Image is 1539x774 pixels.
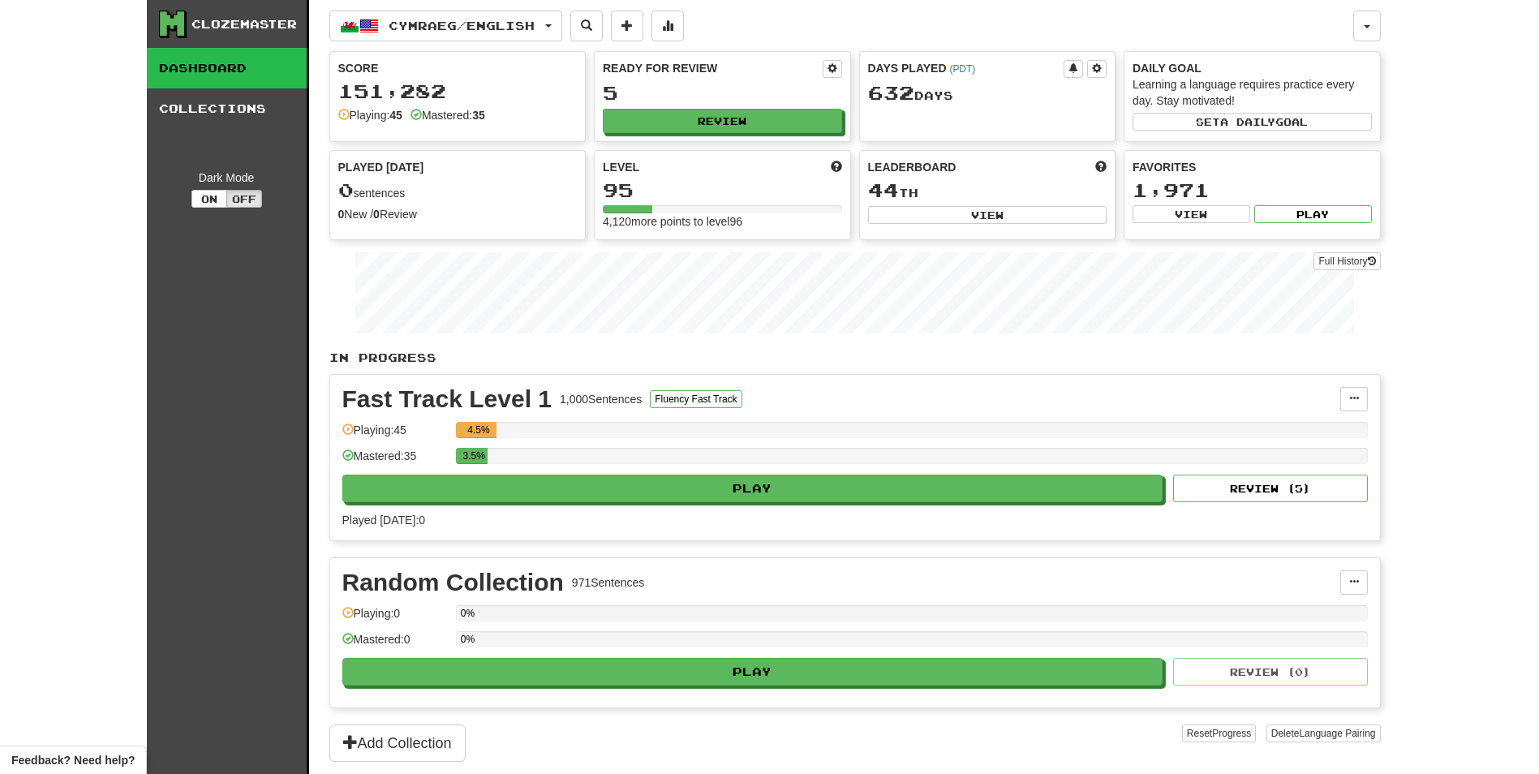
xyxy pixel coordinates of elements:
[342,475,1163,502] button: Play
[329,725,466,762] button: Add Collection
[338,206,578,222] div: New / Review
[1313,252,1380,270] a: Full History
[191,16,297,32] div: Clozemaster
[342,514,425,527] span: Played [DATE]: 0
[461,448,488,464] div: 3.5%
[1133,205,1250,223] button: View
[560,391,642,407] div: 1,000 Sentences
[329,350,1381,366] p: In Progress
[1173,658,1368,686] button: Review (0)
[338,208,345,221] strong: 0
[868,206,1107,224] button: View
[603,159,639,175] span: Level
[651,11,684,41] button: More stats
[603,83,842,103] div: 5
[1182,725,1256,742] button: ResetProgress
[147,88,307,129] a: Collections
[1133,113,1372,131] button: Seta dailygoal
[338,178,354,201] span: 0
[1173,475,1368,502] button: Review (5)
[342,387,552,411] div: Fast Track Level 1
[868,60,1064,76] div: Days Played
[868,83,1107,104] div: Day s
[1266,725,1381,742] button: DeleteLanguage Pairing
[338,107,402,123] div: Playing:
[472,109,485,122] strong: 35
[338,159,424,175] span: Played [DATE]
[226,190,262,208] button: Off
[342,605,448,632] div: Playing: 0
[342,631,448,658] div: Mastered: 0
[949,63,975,75] a: (PDT)
[570,11,603,41] button: Search sentences
[342,658,1163,686] button: Play
[342,448,448,475] div: Mastered: 35
[603,60,823,76] div: Ready for Review
[411,107,485,123] div: Mastered:
[1220,116,1275,127] span: a daily
[1299,728,1375,739] span: Language Pairing
[338,81,578,101] div: 151,282
[572,574,645,591] div: 971 Sentences
[603,109,842,133] button: Review
[389,19,535,32] span: Cymraeg / English
[11,752,135,768] span: Open feedback widget
[1212,728,1251,739] span: Progress
[147,48,307,88] a: Dashboard
[868,178,899,201] span: 44
[159,170,294,186] div: Dark Mode
[650,390,742,408] button: Fluency Fast Track
[603,180,842,200] div: 95
[1095,159,1107,175] span: This week in points, UTC
[603,213,842,230] div: 4,120 more points to level 96
[191,190,227,208] button: On
[611,11,643,41] button: Add sentence to collection
[342,422,448,449] div: Playing: 45
[868,159,957,175] span: Leaderboard
[329,11,562,41] button: Cymraeg/English
[373,208,380,221] strong: 0
[1133,180,1372,200] div: 1,971
[831,159,842,175] span: Score more points to level up
[389,109,402,122] strong: 45
[868,180,1107,201] div: th
[868,81,914,104] span: 632
[338,180,578,201] div: sentences
[461,422,497,438] div: 4.5%
[1133,60,1372,76] div: Daily Goal
[342,570,564,595] div: Random Collection
[338,60,578,76] div: Score
[1133,76,1372,109] div: Learning a language requires practice every day. Stay motivated!
[1254,205,1372,223] button: Play
[1133,159,1372,175] div: Favorites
